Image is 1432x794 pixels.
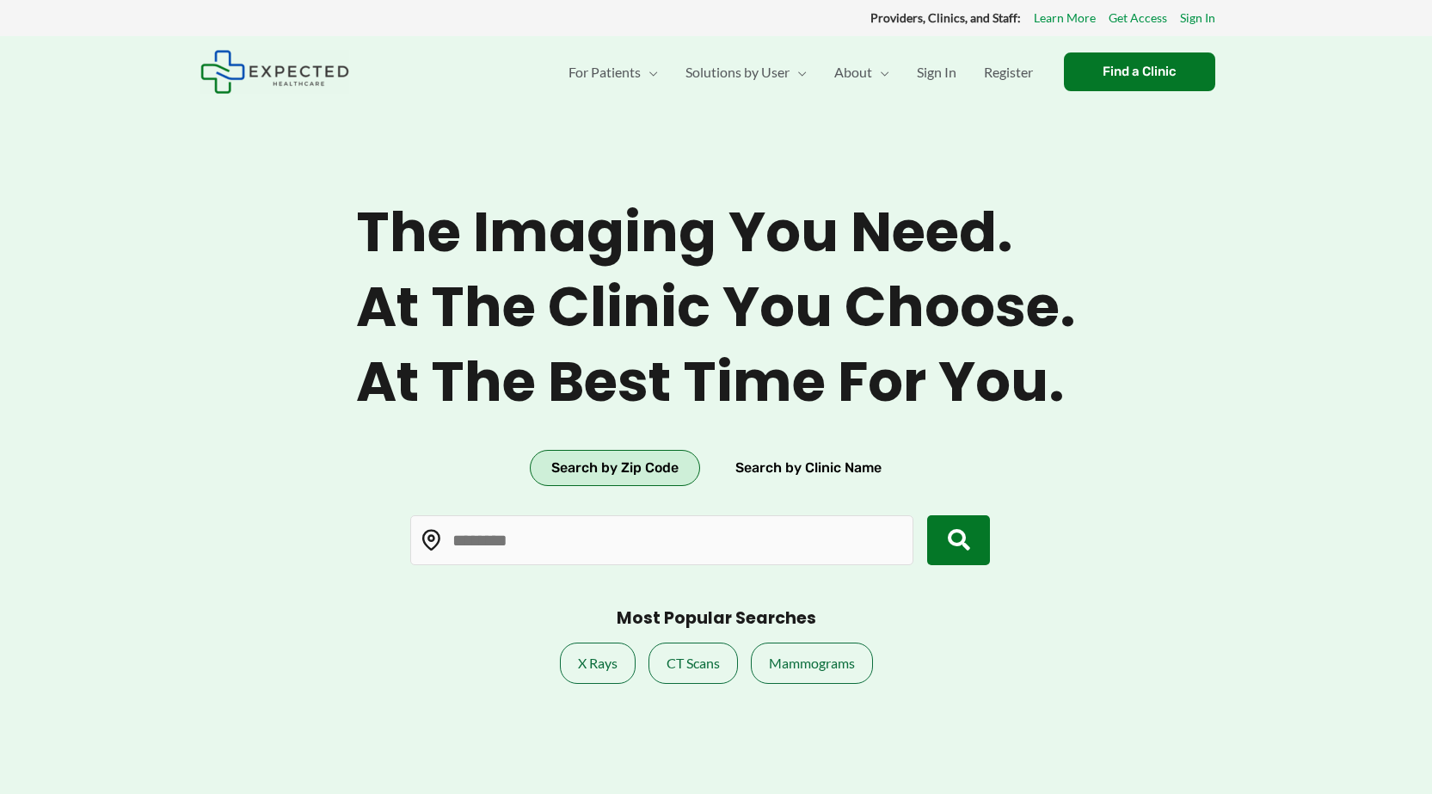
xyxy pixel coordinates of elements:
span: Menu Toggle [641,42,658,102]
a: Solutions by UserMenu Toggle [672,42,820,102]
span: Menu Toggle [790,42,807,102]
a: Get Access [1109,7,1167,29]
button: Search by Zip Code [530,450,700,486]
strong: Providers, Clinics, and Staff: [870,10,1021,25]
span: At the best time for you. [356,349,1076,415]
a: Mammograms [751,643,873,684]
span: For Patients [568,42,641,102]
span: Menu Toggle [872,42,889,102]
a: Sign In [1180,7,1215,29]
span: Sign In [917,42,956,102]
a: For PatientsMenu Toggle [555,42,672,102]
a: CT Scans [648,643,738,684]
span: About [834,42,872,102]
a: Find a Clinic [1064,52,1215,91]
span: At the clinic you choose. [356,274,1076,341]
span: Register [984,42,1033,102]
button: Search by Clinic Name [714,450,903,486]
img: Expected Healthcare Logo - side, dark font, small [200,50,349,94]
nav: Primary Site Navigation [555,42,1047,102]
img: Location pin [421,529,443,551]
a: Sign In [903,42,970,102]
span: Solutions by User [685,42,790,102]
a: X Rays [560,643,636,684]
span: The imaging you need. [356,200,1076,266]
a: AboutMenu Toggle [820,42,903,102]
h3: Most Popular Searches [617,608,816,630]
a: Learn More [1034,7,1096,29]
a: Register [970,42,1047,102]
